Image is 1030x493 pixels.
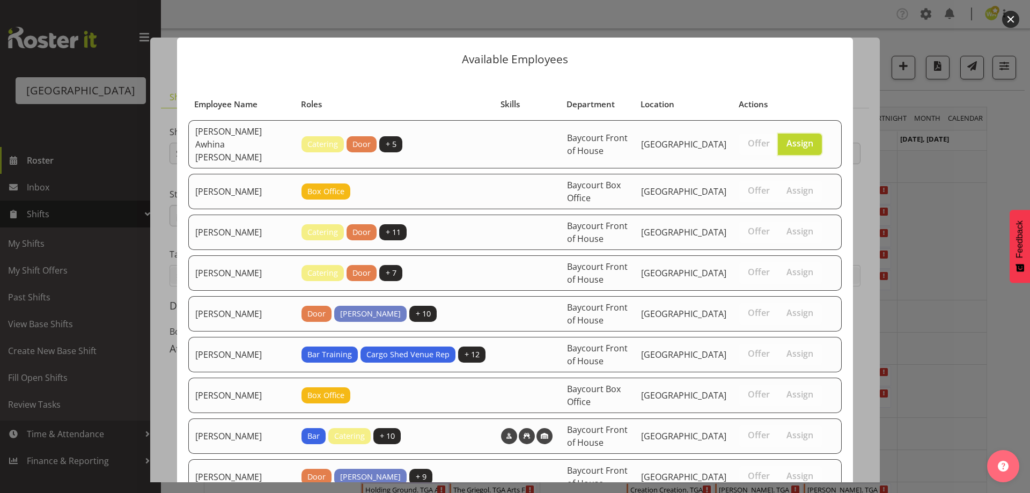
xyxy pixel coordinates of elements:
span: Offer [748,348,770,359]
span: Roles [301,98,322,111]
span: Assign [786,226,813,237]
span: Door [307,471,326,483]
span: Actions [739,98,768,111]
td: [PERSON_NAME] Awhina [PERSON_NAME] [188,120,295,168]
span: + 10 [416,308,431,320]
span: Baycourt Box Office [567,383,621,408]
span: Bar Training [307,349,352,360]
td: [PERSON_NAME] [188,296,295,332]
span: [PERSON_NAME] [340,471,401,483]
span: + 7 [386,267,396,279]
span: Offer [748,138,770,149]
span: Assign [786,470,813,481]
td: [PERSON_NAME] [188,174,295,209]
span: [GEOGRAPHIC_DATA] [641,138,726,150]
span: Baycourt Front of House [567,220,628,245]
span: Assign [786,138,813,149]
span: Door [352,138,371,150]
span: [GEOGRAPHIC_DATA] [641,226,726,238]
span: Baycourt Front of House [567,261,628,285]
span: Baycourt Box Office [567,179,621,204]
span: Door [352,226,371,238]
span: Catering [307,138,338,150]
td: [PERSON_NAME] [188,255,295,291]
span: Catering [307,267,338,279]
button: Feedback - Show survey [1010,210,1030,283]
span: Offer [748,430,770,440]
span: [GEOGRAPHIC_DATA] [641,349,726,360]
span: Catering [307,226,338,238]
span: + 9 [416,471,426,483]
td: [PERSON_NAME] [188,378,295,413]
span: Door [307,308,326,320]
span: Baycourt Front of House [567,342,628,367]
span: + 10 [380,430,395,442]
span: Baycourt Front of House [567,465,628,489]
span: [GEOGRAPHIC_DATA] [641,430,726,442]
span: Baycourt Front of House [567,424,628,448]
span: Assign [786,348,813,359]
span: Box Office [307,186,344,197]
span: Assign [786,430,813,440]
img: help-xxl-2.png [998,461,1009,472]
span: Offer [748,267,770,277]
td: [PERSON_NAME] [188,418,295,454]
td: [PERSON_NAME] [188,215,295,250]
span: Feedback [1015,220,1025,258]
span: Assign [786,307,813,318]
span: [GEOGRAPHIC_DATA] [641,389,726,401]
span: [GEOGRAPHIC_DATA] [641,308,726,320]
span: Department [566,98,615,111]
span: Location [641,98,674,111]
span: Baycourt Front of House [567,132,628,157]
span: Skills [501,98,520,111]
span: [GEOGRAPHIC_DATA] [641,267,726,279]
span: Assign [786,389,813,400]
span: Offer [748,470,770,481]
p: Available Employees [188,54,842,65]
span: [GEOGRAPHIC_DATA] [641,186,726,197]
span: Assign [786,267,813,277]
td: [PERSON_NAME] [188,337,295,372]
span: Baycourt Front of House [567,301,628,326]
span: Employee Name [194,98,257,111]
span: Assign [786,185,813,196]
span: + 5 [386,138,396,150]
span: Offer [748,389,770,400]
span: Door [352,267,371,279]
span: Offer [748,185,770,196]
span: Bar [307,430,320,442]
span: Offer [748,226,770,237]
span: Cargo Shed Venue Rep [366,349,450,360]
span: + 12 [465,349,480,360]
span: Box Office [307,389,344,401]
span: [PERSON_NAME] [340,308,401,320]
span: Offer [748,307,770,318]
span: + 11 [386,226,401,238]
span: Catering [334,430,365,442]
span: [GEOGRAPHIC_DATA] [641,471,726,483]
